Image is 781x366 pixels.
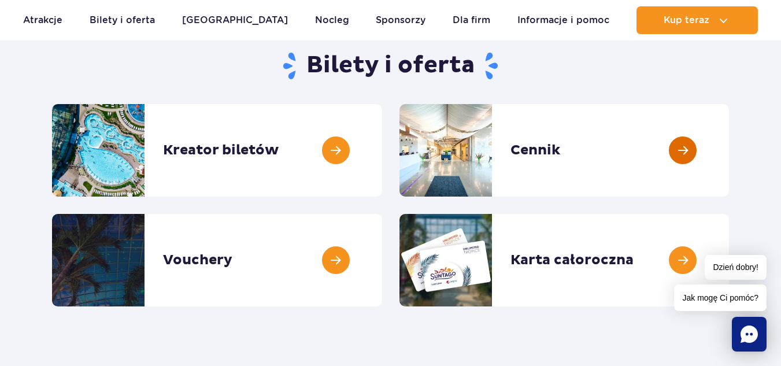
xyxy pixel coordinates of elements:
[705,255,767,280] span: Dzień dobry!
[636,6,758,34] button: Kup teraz
[315,6,349,34] a: Nocleg
[674,284,767,311] span: Jak mogę Ci pomóc?
[90,6,155,34] a: Bilety i oferta
[517,6,609,34] a: Informacje i pomoc
[732,317,767,352] div: Chat
[664,15,709,25] span: Kup teraz
[23,6,62,34] a: Atrakcje
[182,6,288,34] a: [GEOGRAPHIC_DATA]
[52,51,729,81] h1: Bilety i oferta
[453,6,490,34] a: Dla firm
[376,6,425,34] a: Sponsorzy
